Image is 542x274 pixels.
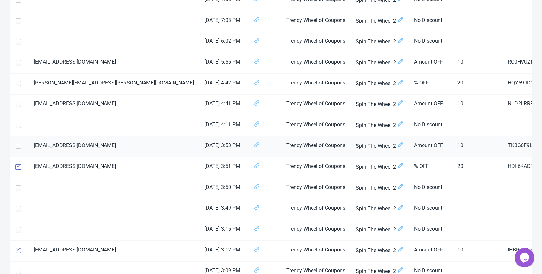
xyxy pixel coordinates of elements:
[409,74,452,95] td: % OFF
[29,74,199,95] td: [PERSON_NAME][EMAIL_ADDRESS][PERSON_NAME][DOMAIN_NAME]
[281,32,351,53] td: Trendy Wheel of Coupons
[356,225,404,234] span: Spin The Wheel 2
[409,136,452,157] td: Amount OFF
[515,248,535,267] iframe: chat widget
[281,11,351,32] td: Trendy Wheel of Coupons
[199,157,248,178] td: [DATE] 3:51 PM
[409,178,452,199] td: No Discount
[281,74,351,95] td: Trendy Wheel of Coupons
[409,95,452,115] td: Amount OFF
[452,136,503,157] td: 10
[409,11,452,32] td: No Discount
[281,241,351,262] td: Trendy Wheel of Coupons
[199,53,248,74] td: [DATE] 5:55 PM
[29,241,199,262] td: [EMAIL_ADDRESS][DOMAIN_NAME]
[199,32,248,53] td: [DATE] 6:02 PM
[29,53,199,74] td: [EMAIL_ADDRESS][DOMAIN_NAME]
[356,142,404,150] span: Spin The Wheel 2
[199,136,248,157] td: [DATE] 3:53 PM
[199,199,248,220] td: [DATE] 3:49 PM
[452,95,503,115] td: 10
[199,220,248,241] td: [DATE] 3:15 PM
[356,79,404,88] span: Spin The Wheel 2
[199,11,248,32] td: [DATE] 7:03 PM
[281,199,351,220] td: Trendy Wheel of Coupons
[356,100,404,109] span: Spin The Wheel 2
[452,241,503,262] td: 10
[199,115,248,136] td: [DATE] 4:11 PM
[356,37,404,46] span: Spin The Wheel 2
[409,53,452,74] td: Amount OFF
[281,220,351,241] td: Trendy Wheel of Coupons
[281,178,351,199] td: Trendy Wheel of Coupons
[281,157,351,178] td: Trendy Wheel of Coupons
[356,58,404,67] span: Spin The Wheel 2
[409,220,452,241] td: No Discount
[356,162,404,171] span: Spin The Wheel 2
[281,53,351,74] td: Trendy Wheel of Coupons
[29,95,199,115] td: [EMAIL_ADDRESS][DOMAIN_NAME]
[409,115,452,136] td: No Discount
[281,95,351,115] td: Trendy Wheel of Coupons
[199,178,248,199] td: [DATE] 3:50 PM
[29,136,199,157] td: [EMAIL_ADDRESS][DOMAIN_NAME]
[356,246,404,255] span: Spin The Wheel 2
[356,16,404,25] span: Spin The Wheel 2
[409,241,452,262] td: Amount OFF
[281,115,351,136] td: Trendy Wheel of Coupons
[452,74,503,95] td: 20
[199,74,248,95] td: [DATE] 4:42 PM
[199,241,248,262] td: [DATE] 3:12 PM
[409,157,452,178] td: % OFF
[409,199,452,220] td: No Discount
[356,183,404,192] span: Spin The Wheel 2
[452,157,503,178] td: 20
[409,32,452,53] td: No Discount
[452,53,503,74] td: 10
[281,136,351,157] td: Trendy Wheel of Coupons
[199,95,248,115] td: [DATE] 4:41 PM
[356,121,404,129] span: Spin The Wheel 2
[29,157,199,178] td: [EMAIL_ADDRESS][DOMAIN_NAME]
[356,204,404,213] span: Spin The Wheel 2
